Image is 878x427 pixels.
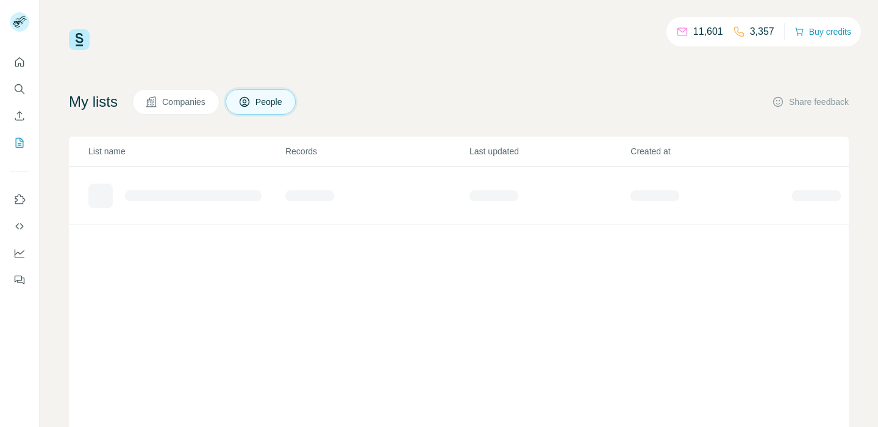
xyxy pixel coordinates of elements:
p: Records [285,145,468,157]
button: Buy credits [794,23,851,40]
button: Dashboard [10,242,29,264]
button: Enrich CSV [10,105,29,127]
button: My lists [10,132,29,154]
p: Created at [630,145,790,157]
p: 3,357 [750,24,774,39]
button: Search [10,78,29,100]
p: Last updated [469,145,629,157]
button: Use Surfe API [10,215,29,237]
h4: My lists [69,92,118,112]
button: Share feedback [772,96,849,108]
button: Feedback [10,269,29,291]
p: 11,601 [693,24,723,39]
button: Quick start [10,51,29,73]
button: Use Surfe on LinkedIn [10,188,29,210]
p: List name [88,145,284,157]
span: Companies [162,96,207,108]
img: Surfe Logo [69,29,90,50]
span: People [255,96,284,108]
